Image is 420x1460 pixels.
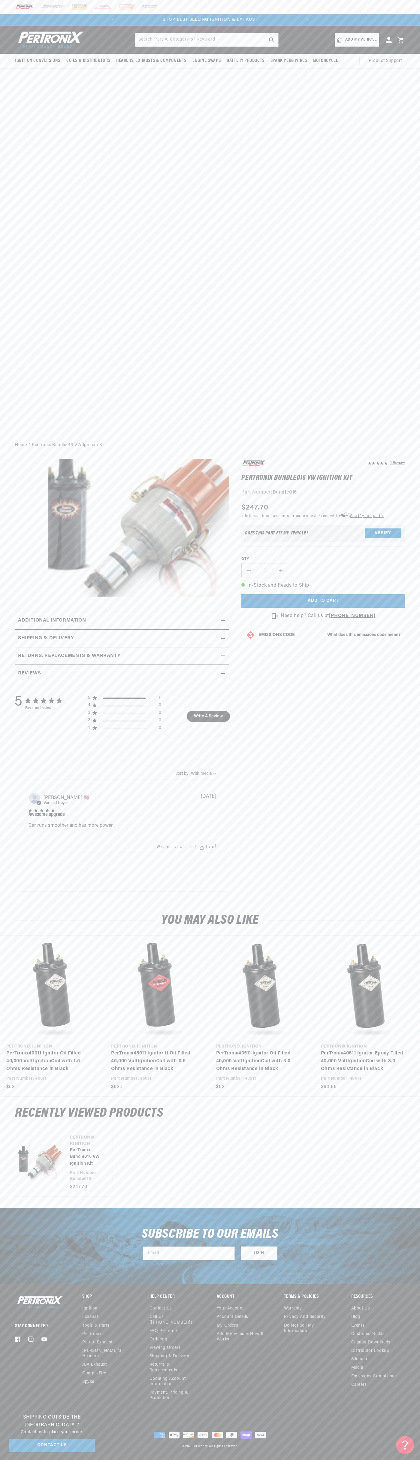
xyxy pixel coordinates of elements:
a: Call Us ([PHONE_NUMBER]) [150,1313,199,1327]
div: Vote down [209,844,213,850]
h2: Additional information [18,617,86,625]
h2: Shipping & Delivery [18,634,74,642]
a: Sitemap [351,1355,367,1364]
h3: Shipping Outside the [GEOGRAPHIC_DATA]? [9,1414,95,1429]
div: 5 [88,695,90,701]
a: Spyke [82,1378,94,1386]
strong: EMISSIONS CODE [258,633,295,637]
a: Tools & Parts [82,1322,110,1330]
a: Privacy and Security [284,1313,326,1321]
span: Battery Products [227,58,264,64]
summary: Product Support [369,54,405,68]
a: PerTronix [82,1330,101,1338]
small: All rights reserved. [209,1445,238,1448]
span: $23 [314,514,321,518]
label: QTY [241,557,405,562]
a: Your account [217,1306,244,1313]
span: dylan n. [44,795,89,800]
img: Pertronix [15,1295,63,1309]
a: FAQ Pertronix [150,1327,178,1335]
button: Write A Review [186,711,230,722]
strong: Bundle016 [273,490,297,495]
button: Translation missing: en.sections.announcements.previous_announcement [107,14,119,26]
a: Emissions compliance [351,1372,397,1381]
div: 5 star by 1 reviews [88,695,161,703]
strong: What does this emissions code mean? [327,633,400,637]
p: 4 interest-free payments or as low as /mo with . [241,513,384,519]
a: Blog [351,1313,360,1321]
div: 2 star by 0 reviews [88,718,161,725]
div: 4 [88,703,90,708]
button: search button [265,33,278,47]
a: PerTronix Bundle016 VW Ignition Kit [32,442,105,449]
div: 0 [159,718,161,725]
a: Customer Builds [351,1330,385,1338]
div: 1 of 2 [119,17,301,23]
a: Patriot Exhaust [82,1338,113,1347]
summary: Reviews [15,665,229,682]
img: Emissions code [246,630,255,640]
div: 1 Review [390,459,405,466]
button: Translation missing: en.sections.announcements.next_announcement [301,14,313,26]
a: [PERSON_NAME]'s Headers [82,1347,131,1361]
span: Motorcycle [313,58,338,64]
div: 0 [159,703,161,710]
a: PerTronix40011 Ignitor Oil Filled 40,000 VoltIgnitionCoil with 1.5 Ohms Resistance in Black [6,1050,93,1073]
div: Does This part fit My vehicle? [245,531,308,536]
a: PerTronix40511 Ignitor Oil Filled 40,000 VoltIgnitionCoil with 3.0 Ohms Resistance in Black [216,1050,303,1073]
span: Product Support [369,58,402,64]
a: Ignition [82,1306,98,1313]
a: [PHONE_NUMBER] [329,613,375,618]
a: Exhaust [82,1313,98,1321]
a: Distributor Lookup [351,1347,389,1355]
button: Sort by:With media [175,771,216,776]
div: 2 [88,718,90,723]
div: Was this review helpful? [157,845,196,850]
span: Spark Plug Wires [270,58,307,64]
div: Awesome upgrade [29,812,65,817]
a: Returns & Replacements [150,1361,199,1374]
summary: Returns, Replacements & Warranty [15,647,229,665]
button: Subscribe [241,1246,277,1260]
a: Add My Vehicle: How It Works [217,1330,270,1344]
summary: Ignition Conversions [15,54,63,68]
summary: Battery Products [224,54,267,68]
div: 1 star by 0 reviews [88,725,161,733]
p: Need help? Call us at [281,612,375,620]
a: Viewing Orders [150,1344,181,1352]
span: Add my vehicle [345,37,376,43]
summary: Headers, Exhausts & Components [113,54,189,68]
summary: Spark Plug Wires [267,54,310,68]
a: PerTronix40611 Ignitor Epoxy Filled 40,000 VoltIgnitionCoil with 3.0 Ohms Resistance in Black [321,1050,408,1073]
h2: You may also like [15,915,405,926]
a: Ordering [150,1335,168,1344]
a: JBA Exhaust [82,1361,107,1369]
p: In-Stock and Ready to Ship [241,582,405,590]
summary: Motorcycle [310,54,341,68]
h1: PerTronix Bundle016 VW Ignition Kit [241,475,405,481]
h2: RECENTLY VIEWED PRODUCTS [15,1108,405,1119]
span: Headers, Exhausts & Components [116,58,186,64]
div: 1 [215,844,216,850]
a: Warranty [284,1306,302,1313]
small: © 2025 . [182,1445,208,1448]
a: PerTronix [192,1445,207,1448]
a: Catalog Downloads [351,1338,391,1347]
a: Shipping & Delivery [150,1352,189,1361]
a: About Us [351,1306,370,1313]
div: 3 [88,710,90,716]
a: PerTronix Bundle016 VW Ignition Kit [70,1147,101,1167]
span: $247.70 [241,502,268,513]
input: Email [143,1247,234,1260]
div: 5 [14,694,22,710]
h3: Subscribe to our emails [142,1229,279,1240]
div: 3 star by 0 reviews [88,710,161,718]
h2: Returns, Replacements & Warranty [18,652,120,660]
nav: breadcrumbs [15,442,405,449]
div: 1 [159,695,160,703]
a: Do not sell my information [284,1322,338,1335]
a: Events [351,1322,365,1330]
div: [DATE] [201,794,216,799]
button: Verify [365,528,401,538]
